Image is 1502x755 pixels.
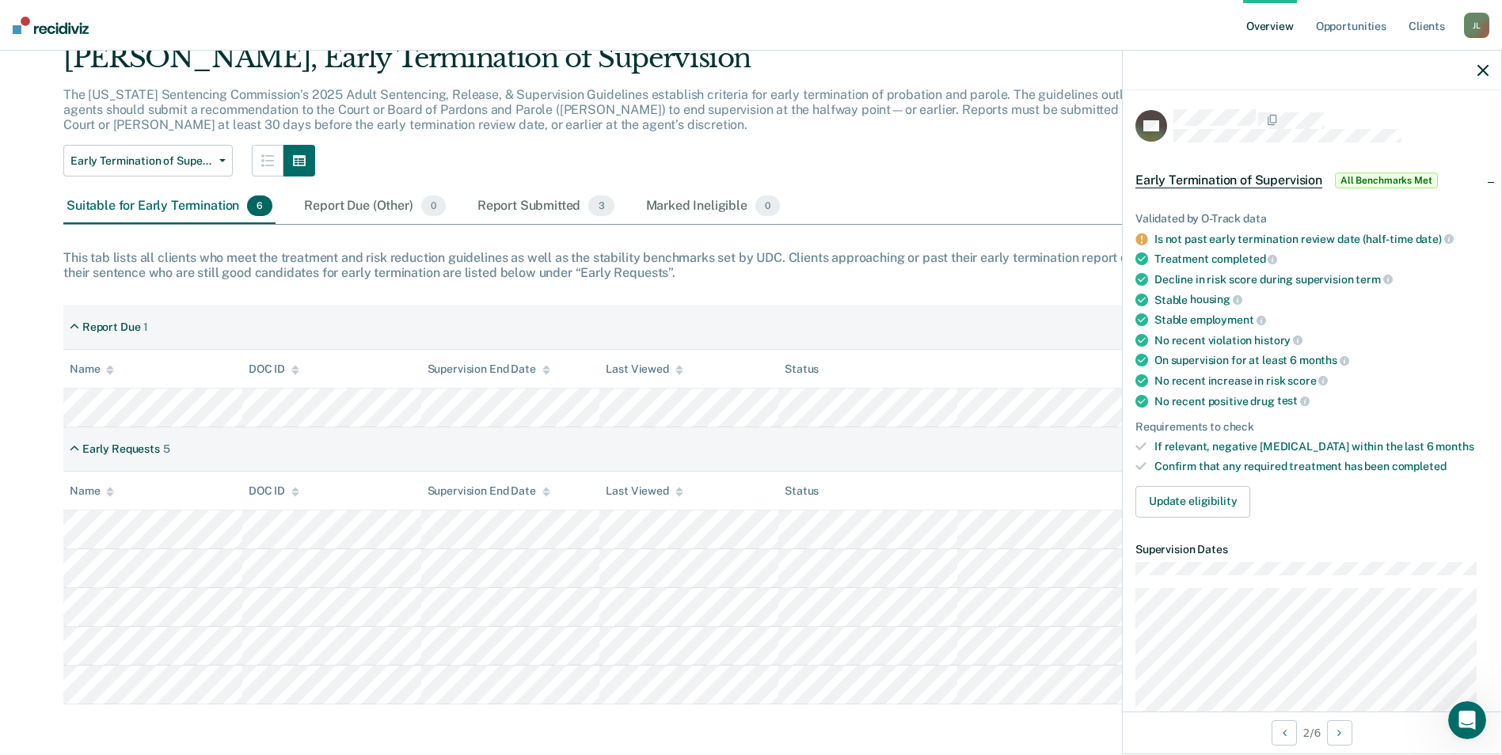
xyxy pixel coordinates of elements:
[1154,252,1489,266] div: Treatment
[247,195,272,216] span: 6
[588,195,614,216] span: 3
[785,484,819,498] div: Status
[163,442,170,456] div: 5
[143,321,148,334] div: 1
[1448,701,1486,739] iframe: Intercom live chat
[1123,155,1501,206] div: Early Termination of SupervisionAll Benchmarks Met
[1135,212,1489,226] div: Validated by O-Track data
[1287,374,1328,387] span: score
[1154,460,1489,473] div: Confirm that any required treatment has been
[63,87,1174,132] p: The [US_STATE] Sentencing Commission’s 2025 Adult Sentencing, Release, & Supervision Guidelines e...
[1135,173,1322,188] span: Early Termination of Supervision
[13,17,89,34] img: Recidiviz
[1272,720,1297,746] button: Previous Opportunity
[1254,334,1302,347] span: history
[1154,353,1489,367] div: On supervision for at least 6
[1154,293,1489,307] div: Stable
[301,189,448,224] div: Report Due (Other)
[1190,313,1265,326] span: employment
[785,362,819,376] div: Status
[1356,273,1392,286] span: term
[1123,711,1501,753] div: 2 / 6
[1154,440,1489,453] div: If relevant, negative [MEDICAL_DATA] within the last 6
[1154,374,1489,388] div: No recent increase in risk
[643,189,784,224] div: Marked Ineligible
[606,484,683,498] div: Last Viewed
[1392,460,1447,472] span: completed
[82,442,160,456] div: Early Requests
[1154,394,1489,408] div: No recent positive drug
[1154,313,1489,327] div: Stable
[1464,13,1489,38] div: J L
[428,362,550,376] div: Supervision End Date
[70,484,114,498] div: Name
[1135,486,1250,518] button: Update eligibility
[1335,173,1438,188] span: All Benchmarks Met
[70,154,213,168] span: Early Termination of Supervision
[1154,232,1489,246] div: Is not past early termination review date (half-time date)
[1135,543,1489,556] dt: Supervision Dates
[70,362,114,376] div: Name
[1435,440,1473,453] span: months
[606,362,683,376] div: Last Viewed
[1135,420,1489,434] div: Requirements to check
[1211,252,1278,265] span: completed
[1190,293,1242,305] span: housing
[1327,720,1352,746] button: Next Opportunity
[63,42,1190,87] div: [PERSON_NAME], Early Termination of Supervision
[1299,354,1349,366] span: months
[1277,394,1310,407] span: test
[474,189,618,224] div: Report Submitted
[249,362,299,376] div: DOC ID
[82,321,141,334] div: Report Due
[63,250,1439,280] div: This tab lists all clients who meet the treatment and risk reduction guidelines as well as the st...
[249,484,299,498] div: DOC ID
[428,484,550,498] div: Supervision End Date
[755,195,780,216] span: 0
[1154,272,1489,286] div: Decline in risk score during supervision
[1154,333,1489,347] div: No recent violation
[63,189,276,224] div: Suitable for Early Termination
[421,195,446,216] span: 0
